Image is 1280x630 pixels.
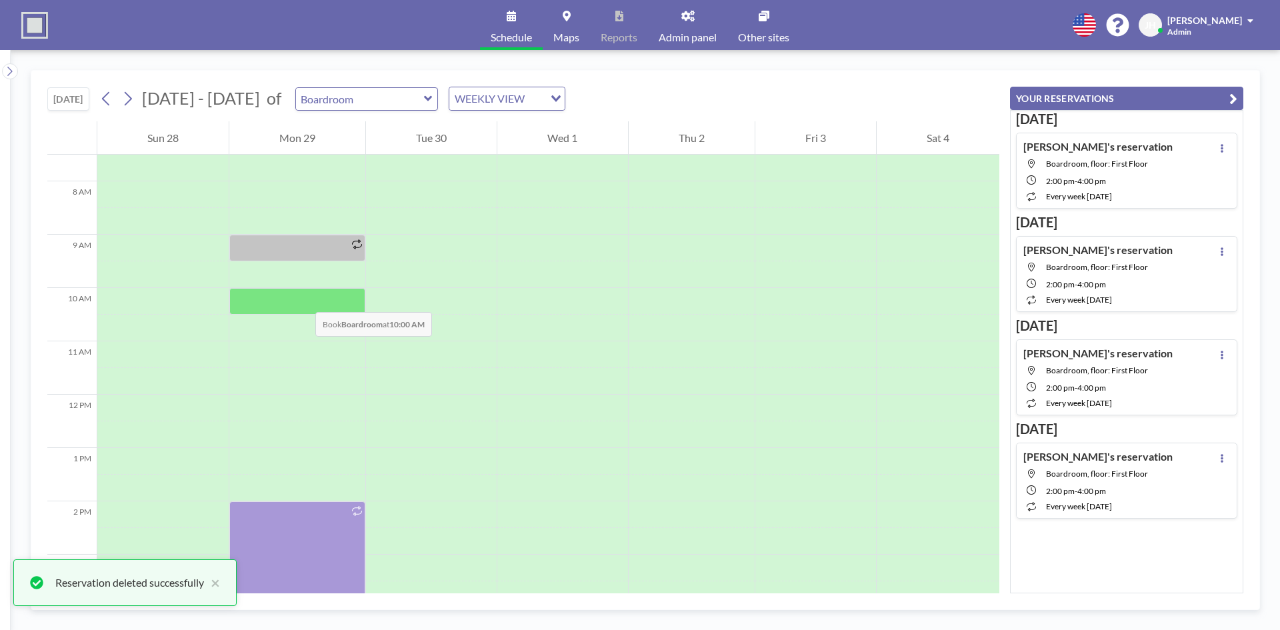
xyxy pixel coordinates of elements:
[1077,176,1106,186] span: 4:00 PM
[1077,383,1106,393] span: 4:00 PM
[877,121,999,155] div: Sat 4
[529,90,543,107] input: Search for option
[1023,347,1173,360] h4: [PERSON_NAME]'s reservation
[1075,383,1077,393] span: -
[1046,469,1148,479] span: Boardroom, floor: First Floor
[229,121,365,155] div: Mon 29
[47,448,97,501] div: 1 PM
[1046,486,1075,496] span: 2:00 PM
[1167,27,1191,37] span: Admin
[1010,87,1243,110] button: YOUR RESERVATIONS
[267,88,281,109] span: of
[1016,421,1237,437] h3: [DATE]
[1016,214,1237,231] h3: [DATE]
[47,395,97,448] div: 12 PM
[1046,295,1112,305] span: every week [DATE]
[47,555,97,608] div: 3 PM
[553,32,579,43] span: Maps
[1167,15,1242,26] span: [PERSON_NAME]
[1016,111,1237,127] h3: [DATE]
[142,88,260,108] span: [DATE] - [DATE]
[601,32,637,43] span: Reports
[47,181,97,235] div: 8 AM
[1046,191,1112,201] span: every week [DATE]
[1075,279,1077,289] span: -
[55,575,204,591] div: Reservation deleted successfully
[1046,383,1075,393] span: 2:00 PM
[204,575,220,591] button: close
[1075,486,1077,496] span: -
[1046,176,1075,186] span: 2:00 PM
[755,121,876,155] div: Fri 3
[47,128,97,181] div: 7 AM
[491,32,532,43] span: Schedule
[389,319,425,329] b: 10:00 AM
[47,87,89,111] button: [DATE]
[1046,398,1112,408] span: every week [DATE]
[497,121,627,155] div: Wed 1
[1077,486,1106,496] span: 4:00 PM
[1016,317,1237,334] h3: [DATE]
[47,288,97,341] div: 10 AM
[315,312,432,337] span: Book at
[1023,450,1173,463] h4: [PERSON_NAME]'s reservation
[1077,279,1106,289] span: 4:00 PM
[1046,501,1112,511] span: every week [DATE]
[97,121,229,155] div: Sun 28
[366,121,497,155] div: Tue 30
[1046,159,1148,169] span: Boardroom, floor: First Floor
[47,341,97,395] div: 11 AM
[47,501,97,555] div: 2 PM
[738,32,789,43] span: Other sites
[21,12,48,39] img: organization-logo
[1075,176,1077,186] span: -
[1023,243,1173,257] h4: [PERSON_NAME]'s reservation
[1046,262,1148,272] span: Boardroom, floor: First Floor
[1145,19,1156,31] span: JH
[47,235,97,288] div: 9 AM
[659,32,717,43] span: Admin panel
[341,319,383,329] b: Boardroom
[449,87,565,110] div: Search for option
[296,88,424,110] input: Boardroom
[1046,365,1148,375] span: Boardroom, floor: First Floor
[1023,140,1173,153] h4: [PERSON_NAME]'s reservation
[452,90,527,107] span: WEEKLY VIEW
[1046,279,1075,289] span: 2:00 PM
[629,121,755,155] div: Thu 2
